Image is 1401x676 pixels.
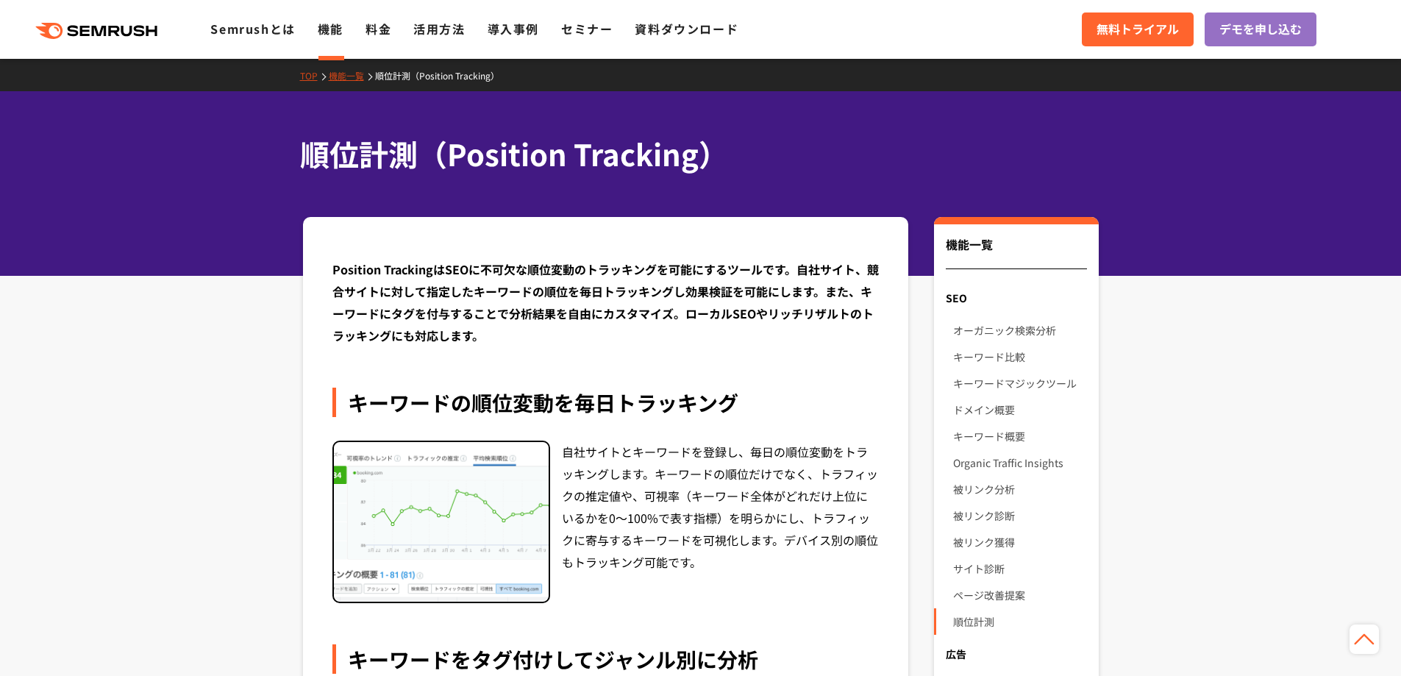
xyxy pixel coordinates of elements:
[332,388,880,417] div: キーワードの順位変動を毎日トラッキング
[366,20,391,38] a: 料金
[953,370,1086,396] a: キーワードマジックツール
[953,344,1086,370] a: キーワード比較
[934,285,1098,311] div: SEO
[300,132,1087,176] h1: 順位計測（Position Tracking）
[210,20,295,38] a: Semrushとは
[332,258,880,346] div: Position TrackingはSEOに不可欠な順位変動のトラッキングを可能にするツールです。自社サイト、競合サイトに対して指定したキーワードの順位を毎日トラッキングし効果検証を可能にします...
[1219,20,1302,39] span: デモを申し込む
[334,442,549,602] img: 順位計測（Position Tracking） 順位変動
[953,555,1086,582] a: サイト診断
[1205,13,1316,46] a: デモを申し込む
[953,396,1086,423] a: ドメイン概要
[413,20,465,38] a: 活用方法
[953,449,1086,476] a: Organic Traffic Insights
[1082,13,1194,46] a: 無料トライアル
[934,641,1098,667] div: 広告
[318,20,343,38] a: 機能
[300,69,329,82] a: TOP
[561,20,613,38] a: セミナー
[953,582,1086,608] a: ページ改善提案
[953,476,1086,502] a: 被リンク分析
[1097,20,1179,39] span: 無料トライアル
[953,529,1086,555] a: 被リンク獲得
[329,69,375,82] a: 機能一覧
[953,608,1086,635] a: 順位計測
[946,235,1086,269] div: 機能一覧
[375,69,510,82] a: 順位計測（Position Tracking）
[488,20,539,38] a: 導入事例
[953,423,1086,449] a: キーワード概要
[332,644,880,674] div: キーワードをタグ付けしてジャンル別に分析
[635,20,738,38] a: 資料ダウンロード
[562,441,880,604] div: 自社サイトとキーワードを登録し、毎日の順位変動をトラッキングします。キーワードの順位だけでなく、トラフィックの推定値や、可視率（キーワード全体がどれだけ上位にいるかを0～100%で表す指標）を明...
[953,317,1086,344] a: オーガニック検索分析
[953,502,1086,529] a: 被リンク診断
